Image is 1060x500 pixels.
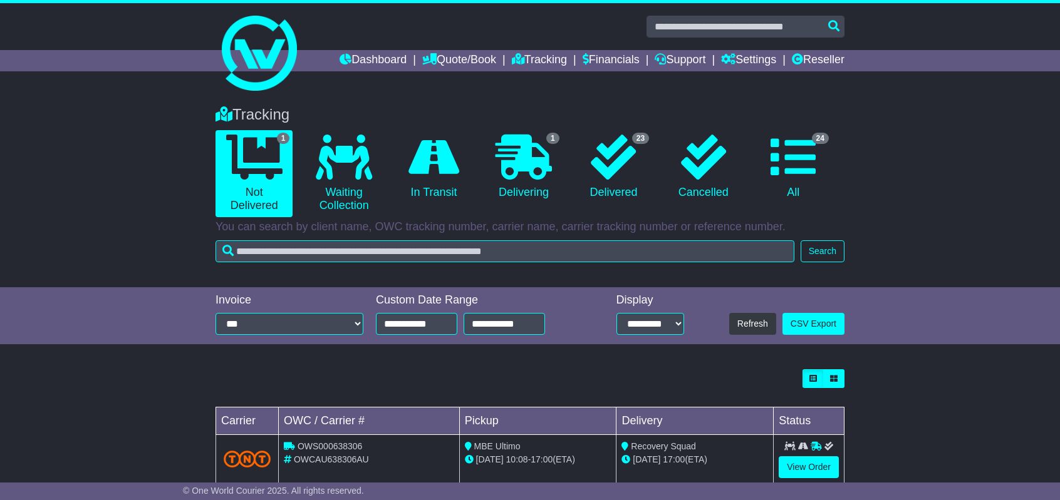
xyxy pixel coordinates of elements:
a: Settings [721,50,776,71]
span: © One World Courier 2025. All rights reserved. [183,486,364,496]
img: TNT_Domestic.png [224,451,271,467]
td: OWC / Carrier # [279,407,460,435]
a: 1 Not Delivered [216,130,293,217]
td: Carrier [216,407,279,435]
a: Dashboard [340,50,407,71]
span: 1 [277,133,290,144]
a: 24 All [755,130,832,204]
div: Invoice [216,293,363,307]
span: [DATE] [476,454,504,464]
button: Search [801,240,844,262]
a: View Order [779,456,839,478]
span: Recovery Squad [631,441,696,451]
span: MBE Ultimo [474,441,521,451]
span: 1 [546,133,559,144]
button: Refresh [729,313,776,335]
div: - (ETA) [465,453,611,466]
div: (ETA) [621,453,768,466]
span: 17:00 [531,454,553,464]
a: Reseller [792,50,844,71]
span: 17:00 [663,454,685,464]
a: Quote/Book [422,50,496,71]
a: Support [655,50,705,71]
a: Tracking [512,50,567,71]
td: Status [774,407,844,435]
a: CSV Export [782,313,844,335]
td: Delivery [616,407,774,435]
span: 24 [812,133,829,144]
div: Tracking [209,106,851,124]
span: OWCAU638306AU [294,454,369,464]
a: Cancelled [665,130,742,204]
div: Custom Date Range [376,293,577,307]
p: You can search by client name, OWC tracking number, carrier name, carrier tracking number or refe... [216,220,844,234]
a: Waiting Collection [305,130,382,217]
span: 23 [632,133,649,144]
div: Display [616,293,684,307]
span: 10:08 [506,454,528,464]
td: Pickup [459,407,616,435]
a: Financials [583,50,640,71]
a: In Transit [395,130,472,204]
a: 1 Delivering [485,130,562,204]
span: OWS000638306 [298,441,363,451]
a: 23 Delivered [575,130,652,204]
span: [DATE] [633,454,660,464]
